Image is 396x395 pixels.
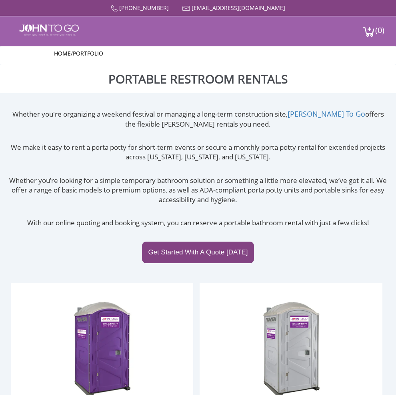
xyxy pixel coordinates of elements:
[182,6,190,11] img: Mail
[363,26,375,37] img: cart a
[8,176,388,205] p: Whether you’re looking for a simple temporary bathroom solution or something a little more elevat...
[192,4,285,12] a: [EMAIL_ADDRESS][DOMAIN_NAME]
[8,109,388,129] p: Whether you're organizing a weekend festival or managing a long-term construction site, offers th...
[8,218,388,228] p: With our online quoting and booking system, you can reserve a portable bathroom rental with just ...
[111,5,118,12] img: Call
[375,18,384,36] span: (0)
[288,109,365,119] a: [PERSON_NAME] To Go
[364,363,396,395] button: Live Chat
[54,50,342,58] ul: /
[19,24,79,36] img: JOHN to go
[142,242,254,263] a: Get Started With A Quote [DATE]
[54,50,71,57] a: Home
[119,4,169,12] a: [PHONE_NUMBER]
[8,143,388,162] p: We make it easy to rent a porta potty for short-term events or secure a monthly porta potty renta...
[73,50,103,57] a: Portfolio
